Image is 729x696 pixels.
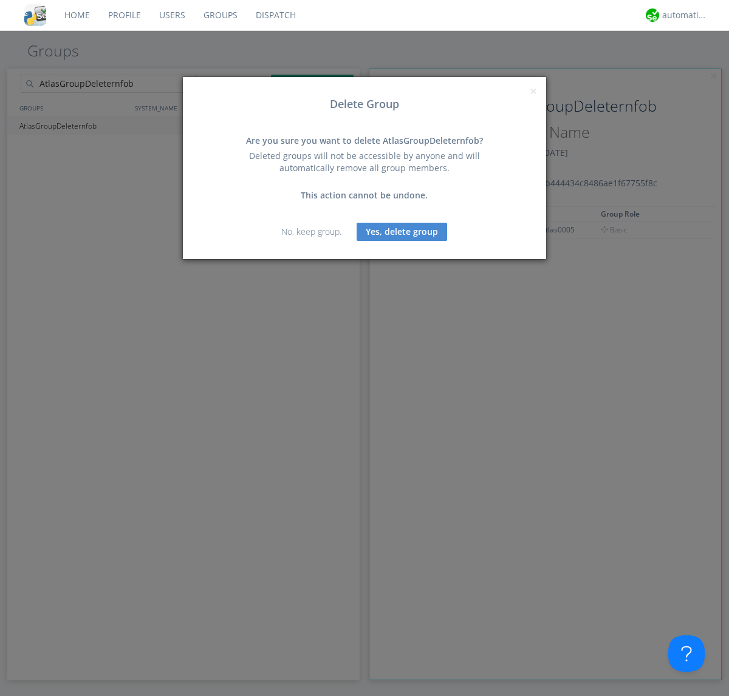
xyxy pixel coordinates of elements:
[192,98,537,110] h3: Delete Group
[646,8,659,22] img: d2d01cd9b4174d08988066c6d424eccd
[357,223,447,241] button: Yes, delete group
[24,4,46,26] img: cddb5a64eb264b2086981ab96f4c1ba7
[281,226,341,237] a: No, keep group.
[234,150,495,174] div: Deleted groups will not be accessible by anyone and will automatically remove all group members.
[530,83,537,100] span: ×
[662,9,708,21] div: automation+atlas
[234,135,495,147] div: Are you sure you want to delete AtlasGroupDeleternfob?
[234,189,495,201] div: This action cannot be undone.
